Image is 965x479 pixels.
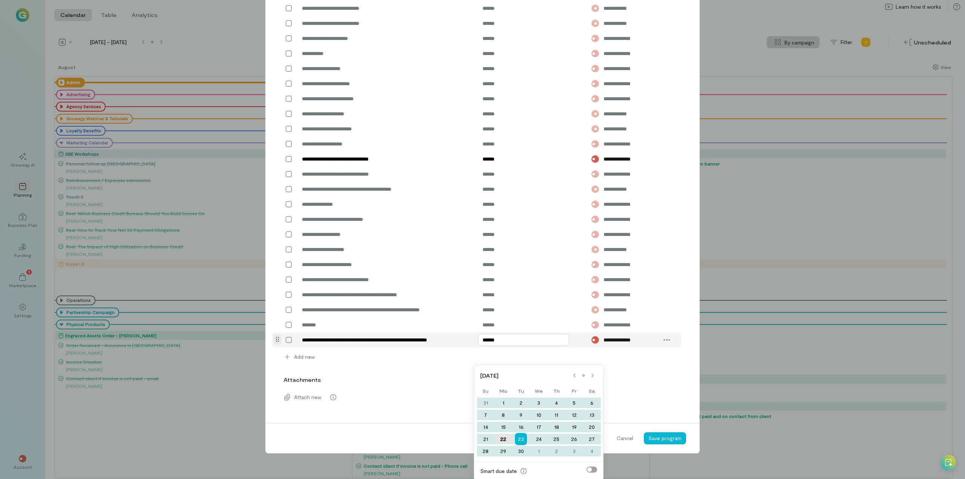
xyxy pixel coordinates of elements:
div: 31 [477,398,495,408]
div: Choose Saturday, September 20th, 2025 [583,422,601,432]
div: Choose Friday, September 19th, 2025 [565,422,583,432]
span: Cancel [617,435,633,442]
div: Choose Saturday, September 27th, 2025 [583,434,601,444]
div: Choose Thursday, October 2nd, 2025 [548,446,565,456]
div: 16 [512,422,530,432]
div: Choose Thursday, September 11th, 2025 [548,410,565,420]
span: Add new [294,353,315,361]
div: Choose Thursday, September 25th, 2025 [548,434,565,444]
div: Smart due date [480,467,517,475]
div: 11 [548,410,565,420]
div: 3 [530,398,548,408]
div: Fr [565,386,583,396]
div: Choose Wednesday, September 10th, 2025 [530,410,548,420]
div: 3 [565,446,583,456]
div: 26 [565,434,583,444]
div: Choose Saturday, October 4th, 2025 [583,446,601,456]
span: Attach new [294,393,321,401]
div: 9 [512,410,530,420]
div: 14 [477,422,495,432]
div: 18 [548,422,565,432]
button: Save program [644,432,686,444]
div: Choose Tuesday, September 9th, 2025 [512,410,530,420]
div: 24 [530,434,548,444]
div: 30 [512,446,530,456]
div: 15 [495,422,512,432]
div: We [530,386,548,396]
div: Choose Sunday, September 21st, 2025 [477,434,495,444]
div: Choose Monday, September 8th, 2025 [495,410,512,420]
div: 13 [583,410,601,420]
span: [DATE] [480,372,570,380]
div: Choose Wednesday, September 17th, 2025 [530,422,548,432]
div: Tu [512,386,530,396]
div: Choose Tuesday, September 2nd, 2025 [512,398,530,408]
div: 21 [477,434,495,444]
div: 23 [515,433,527,445]
div: Choose Sunday, September 14th, 2025 [477,422,495,432]
label: Attachments [283,376,321,384]
div: Choose Sunday, August 31st, 2025 [477,398,495,408]
div: Attach new [279,390,686,405]
div: 4 [548,398,565,408]
div: 27 [583,434,601,444]
div: Choose Monday, September 1st, 2025 [495,398,512,408]
div: 1 [495,398,512,408]
div: 20 [583,422,601,432]
div: Choose Wednesday, October 1st, 2025 [530,446,548,456]
div: Choose Thursday, September 18th, 2025 [548,422,565,432]
div: Choose Monday, September 22nd, 2025 [495,434,512,444]
div: 22 [495,434,512,444]
div: Choose Friday, September 5th, 2025 [565,398,583,408]
div: 2 [548,446,565,456]
div: Choose Friday, September 26th, 2025 [565,434,583,444]
div: Choose Saturday, September 13th, 2025 [583,410,601,420]
div: 17 [530,422,548,432]
div: 6 [583,398,601,408]
div: month 2025-09 [476,397,601,457]
div: Sa [583,386,601,396]
div: Mo [495,386,512,396]
div: Choose Wednesday, September 24th, 2025 [530,434,548,444]
div: 8 [495,410,512,420]
div: Th [548,386,565,396]
div: 10 [530,410,548,420]
div: Choose Tuesday, September 30th, 2025 [512,446,530,456]
div: 7 [477,410,495,420]
div: 12 [565,410,583,420]
div: 25 [548,434,565,444]
div: 4 [583,446,601,456]
div: 1 [530,446,548,456]
div: 5 [565,398,583,408]
div: 19 [565,422,583,432]
div: Choose Monday, September 29th, 2025 [495,446,512,456]
div: Choose Monday, September 15th, 2025 [495,422,512,432]
div: Choose Tuesday, September 23rd, 2025 [512,434,530,444]
button: Smart due date [518,465,530,477]
div: Choose Friday, September 12th, 2025 [565,410,583,420]
div: Choose Sunday, September 28th, 2025 [477,446,495,456]
div: Choose Friday, October 3rd, 2025 [565,446,583,456]
div: Choose Tuesday, September 16th, 2025 [512,422,530,432]
div: Choose Wednesday, September 3rd, 2025 [530,398,548,408]
div: 28 [477,446,495,456]
div: Su [477,386,495,396]
div: Choose Thursday, September 4th, 2025 [548,398,565,408]
div: Choose Saturday, September 6th, 2025 [583,398,601,408]
div: Choose Sunday, September 7th, 2025 [477,410,495,420]
span: Save program [648,435,682,441]
div: 29 [495,446,512,456]
div: 2 [512,398,530,408]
